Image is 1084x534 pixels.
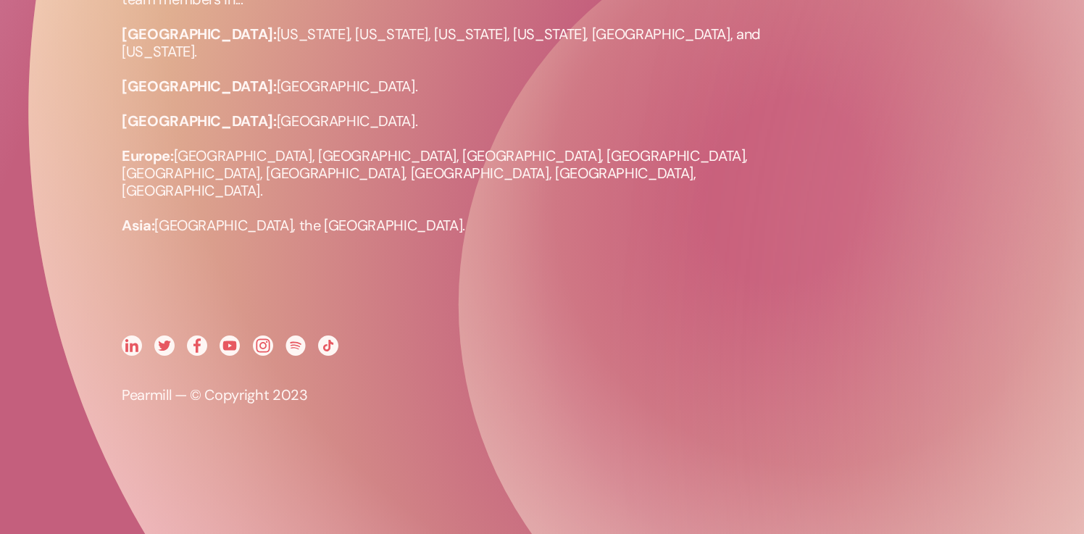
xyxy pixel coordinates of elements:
[122,146,174,165] strong: Europe:
[122,386,774,404] p: Pearmill — © Copyright 2023
[122,25,277,43] strong: [GEOGRAPHIC_DATA]:
[122,112,277,130] strong: [GEOGRAPHIC_DATA]:
[122,77,277,96] strong: [GEOGRAPHIC_DATA]:
[122,216,154,235] strong: Asia:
